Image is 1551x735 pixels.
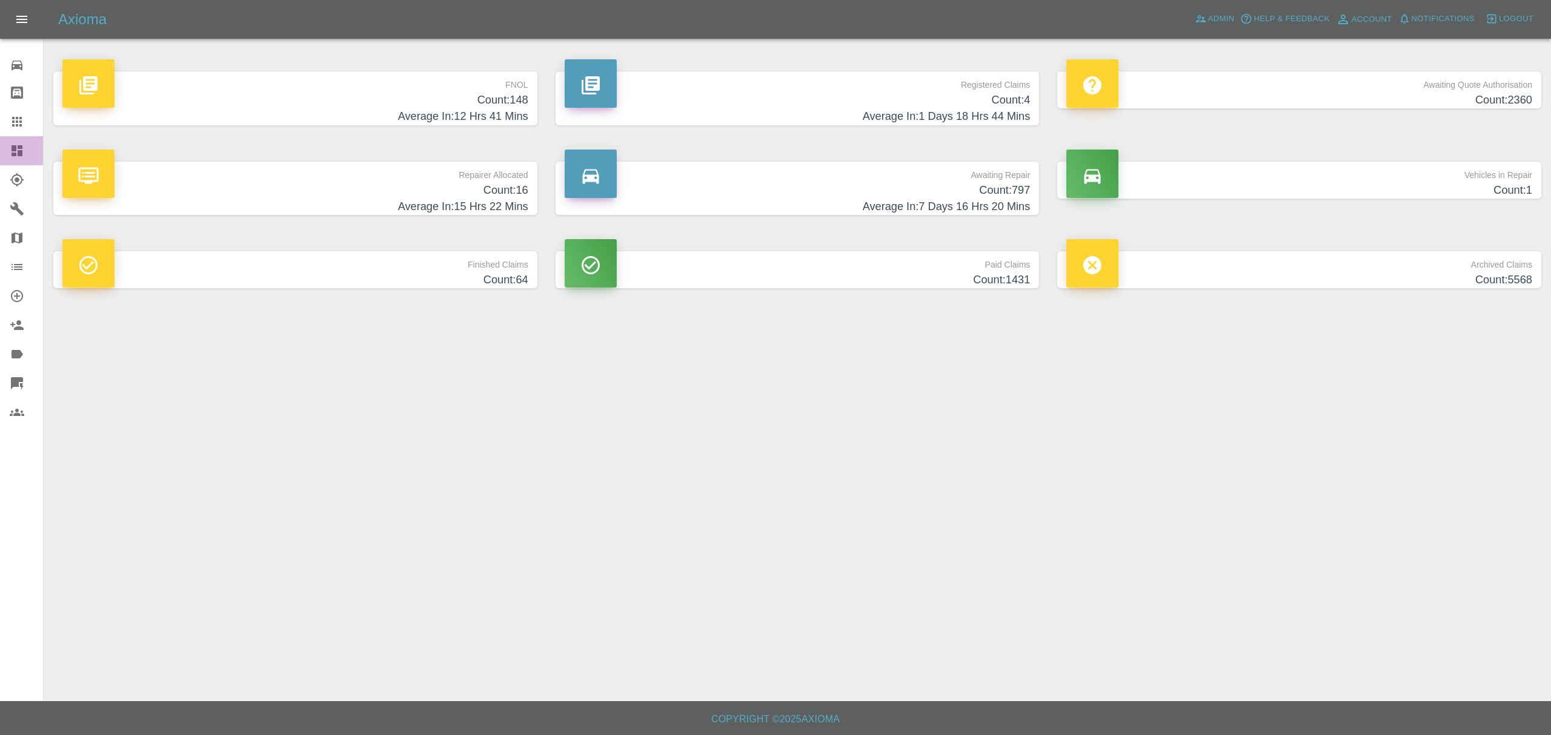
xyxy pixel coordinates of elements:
p: Paid Claims [565,251,1031,272]
p: Vehicles in Repair [1066,162,1532,182]
p: Awaiting Quote Authorisation [1066,71,1532,92]
h6: Copyright © 2025 Axioma [10,711,1541,728]
p: Repairer Allocated [62,162,528,182]
p: Finished Claims [62,251,528,272]
h4: Count: 4 [565,92,1031,108]
button: Logout [1483,10,1536,28]
button: Notifications [1395,10,1478,28]
a: Finished ClaimsCount:64 [53,251,537,288]
span: Notifications [1412,12,1475,26]
span: Logout [1499,12,1533,26]
span: Admin [1208,12,1235,26]
p: FNOL [62,71,528,92]
h4: Count: 1 [1066,182,1532,199]
h4: Count: 797 [565,182,1031,199]
a: Paid ClaimsCount:1431 [556,251,1040,288]
span: Help & Feedback [1254,12,1329,26]
a: Registered ClaimsCount:4Average In:1 Days 18 Hrs 44 Mins [556,71,1040,125]
h4: Count: 16 [62,182,528,199]
p: Awaiting Repair [565,162,1031,182]
a: Archived ClaimsCount:5568 [1057,251,1541,288]
h4: Count: 64 [62,272,528,288]
h5: Axioma [58,10,107,29]
a: Account [1333,10,1395,29]
h4: Average In: 1 Days 18 Hrs 44 Mins [565,108,1031,125]
a: Admin [1192,10,1238,28]
h4: Average In: 12 Hrs 41 Mins [62,108,528,125]
h4: Count: 1431 [565,272,1031,288]
a: Awaiting RepairCount:797Average In:7 Days 16 Hrs 20 Mins [556,162,1040,216]
span: Account [1352,13,1392,27]
a: Repairer AllocatedCount:16Average In:15 Hrs 22 Mins [53,162,537,216]
h4: Average In: 7 Days 16 Hrs 20 Mins [565,199,1031,215]
button: Open drawer [7,5,36,34]
h4: Count: 5568 [1066,272,1532,288]
p: Archived Claims [1066,251,1532,272]
h4: Count: 2360 [1066,92,1532,108]
p: Registered Claims [565,71,1031,92]
h4: Count: 148 [62,92,528,108]
a: FNOLCount:148Average In:12 Hrs 41 Mins [53,71,537,125]
a: Vehicles in RepairCount:1 [1057,162,1541,199]
h4: Average In: 15 Hrs 22 Mins [62,199,528,215]
a: Awaiting Quote AuthorisationCount:2360 [1057,71,1541,108]
button: Help & Feedback [1237,10,1332,28]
